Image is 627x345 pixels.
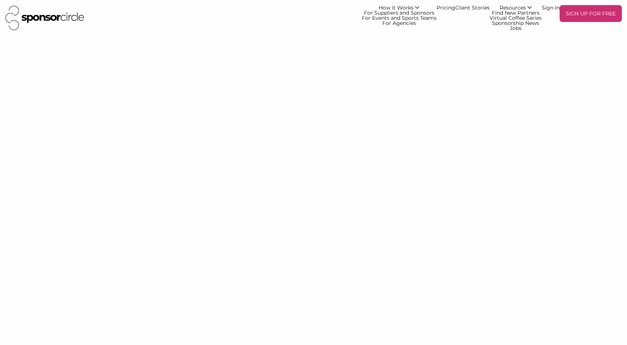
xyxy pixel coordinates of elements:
a: For Agencies [362,20,437,26]
a: Client Stories [455,5,490,10]
img: Sponsor Circle Logo [5,5,84,30]
a: Sponsorship News [490,20,542,26]
a: For Events and Sports Teams [362,15,437,20]
a: Jobs [490,26,542,31]
a: Find New Partners [490,10,542,15]
span: How it Works [379,4,413,11]
a: SIGN UP FOR FREE [560,5,622,31]
a: For Suppliers and Sponsors [362,10,437,15]
a: Resources [490,5,542,10]
a: How it Works [362,5,437,10]
a: Pricing [437,5,455,10]
p: SIGN UP FOR FREE [563,8,619,19]
a: Virtual Coffee Series [490,15,542,20]
a: Sign In [542,5,560,10]
span: Resources [500,4,526,11]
